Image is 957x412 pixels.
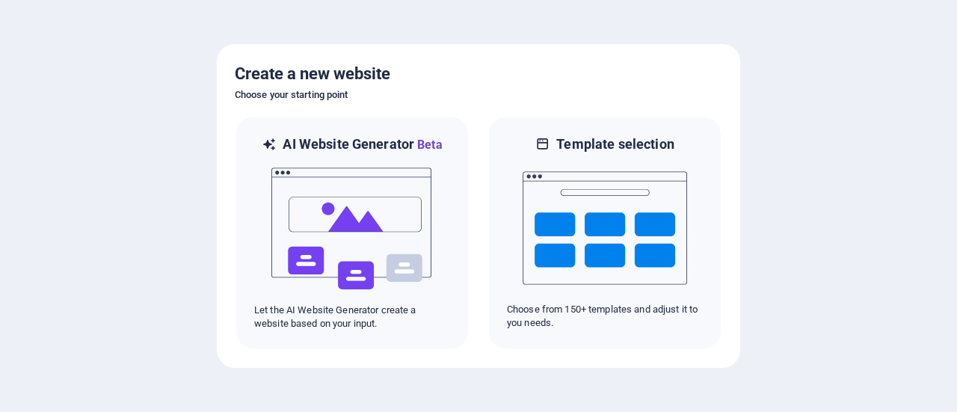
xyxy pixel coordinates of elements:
[283,135,442,154] h6: AI Website Generator
[235,116,470,350] div: AI Website GeneratorBetaaiLet the AI Website Generator create a website based on your input.
[556,135,674,153] h6: Template selection
[254,304,450,330] p: Let the AI Website Generator create a website based on your input.
[235,86,722,104] h6: Choose your starting point
[487,116,722,350] div: Template selectionChoose from 150+ templates and adjust it to you needs.
[507,303,703,330] p: Choose from 150+ templates and adjust it to you needs.
[235,62,722,86] h5: Create a new website
[270,154,434,304] img: ai
[414,138,443,152] span: Beta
